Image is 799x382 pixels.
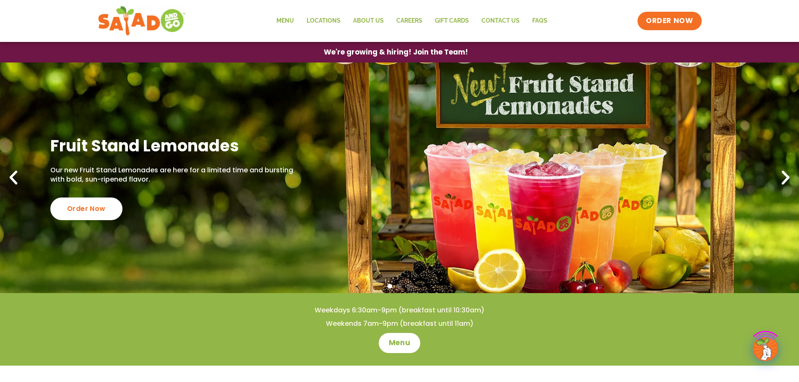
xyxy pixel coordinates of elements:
a: Careers [390,11,429,31]
h2: Fruit Stand Lemonades [50,135,297,156]
a: We're growing & hiring! Join the Team! [311,42,481,62]
span: Menu [389,338,410,348]
nav: Menu [270,11,554,31]
a: FAQs [526,11,554,31]
div: Order Now [50,197,122,220]
span: Go to slide 1 [388,284,392,288]
p: Our new Fruit Stand Lemonades are here for a limited time and bursting with bold, sun-ripened fla... [50,166,297,185]
a: Locations [300,11,347,31]
a: Menu [379,333,420,353]
a: GIFT CARDS [429,11,475,31]
a: Contact Us [475,11,526,31]
a: ORDER NOW [638,12,701,30]
h4: Weekends 7am-9pm (breakfast until 11am) [17,319,782,328]
div: Previous slide [4,169,23,187]
span: Go to slide 2 [397,284,402,288]
span: We're growing & hiring! Join the Team! [324,49,468,56]
a: Menu [270,11,300,31]
div: Next slide [776,169,795,187]
a: About Us [347,11,390,31]
span: Go to slide 3 [407,284,411,288]
span: ORDER NOW [646,16,693,26]
img: new-SAG-logo-768×292 [98,4,186,38]
h4: Weekdays 6:30am-9pm (breakfast until 10:30am) [17,306,782,315]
